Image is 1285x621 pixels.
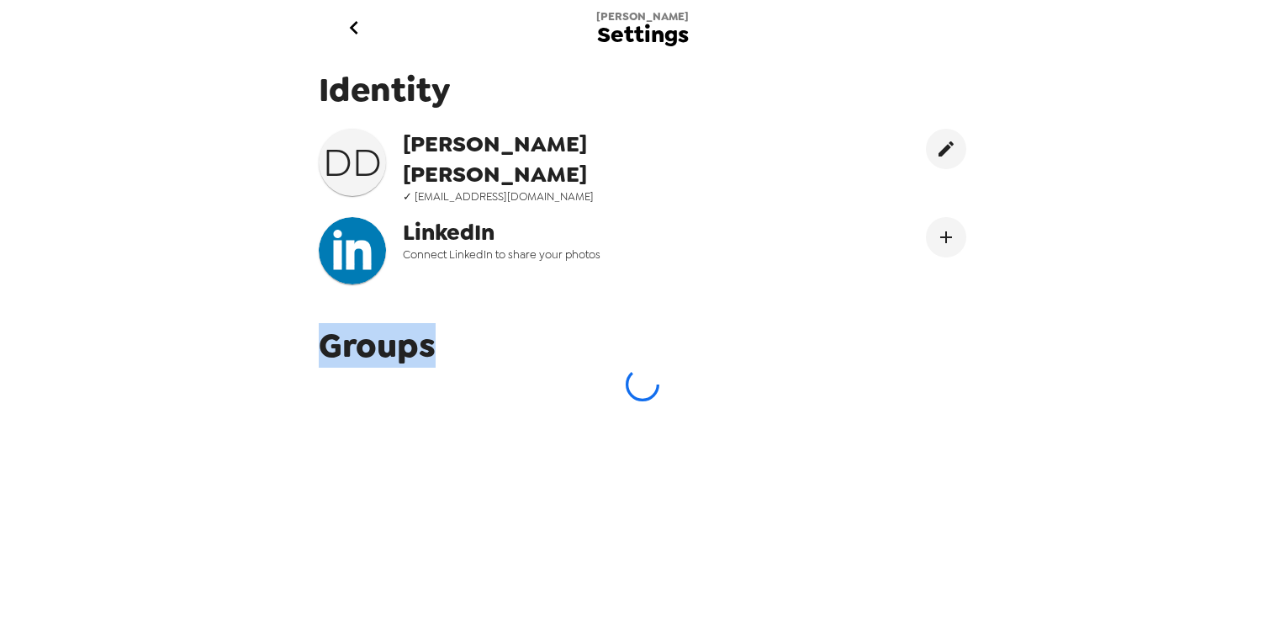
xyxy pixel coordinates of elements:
[926,129,966,169] button: edit
[597,24,689,46] span: Settings
[319,217,386,284] img: headshotImg
[403,189,743,204] span: ✓ [EMAIL_ADDRESS][DOMAIN_NAME]
[319,139,386,186] h3: D D
[926,217,966,257] button: Connect LinekdIn
[403,129,743,189] span: [PERSON_NAME] [PERSON_NAME]
[403,247,743,262] span: Connect LinkedIn to share your photos
[403,217,743,247] span: LinkedIn
[319,67,966,112] span: Identity
[319,323,436,368] span: Groups
[596,9,689,24] span: [PERSON_NAME]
